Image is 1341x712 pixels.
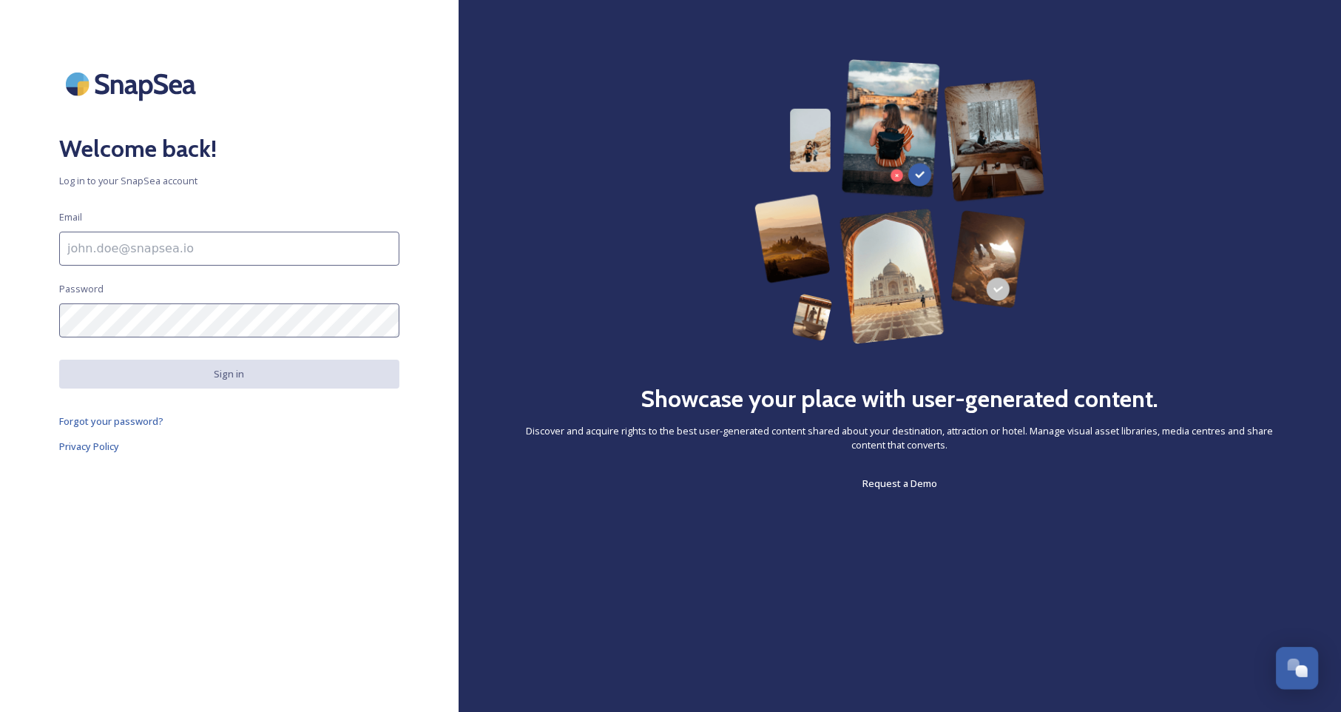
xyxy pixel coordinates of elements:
[59,174,399,188] span: Log in to your SnapSea account
[754,59,1045,344] img: 63b42ca75bacad526042e722_Group%20154-p-800.png
[862,474,937,492] a: Request a Demo
[862,477,937,490] span: Request a Demo
[59,210,82,224] span: Email
[59,414,163,428] span: Forgot your password?
[59,282,104,296] span: Password
[518,424,1282,452] span: Discover and acquire rights to the best user-generated content shared about your destination, att...
[59,360,399,389] button: Sign in
[641,381,1159,417] h2: Showcase your place with user-generated content.
[59,412,399,430] a: Forgot your password?
[59,59,207,109] img: SnapSea Logo
[1276,647,1319,690] button: Open Chat
[59,131,399,167] h2: Welcome back!
[59,440,119,453] span: Privacy Policy
[59,232,399,266] input: john.doe@snapsea.io
[59,437,399,455] a: Privacy Policy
